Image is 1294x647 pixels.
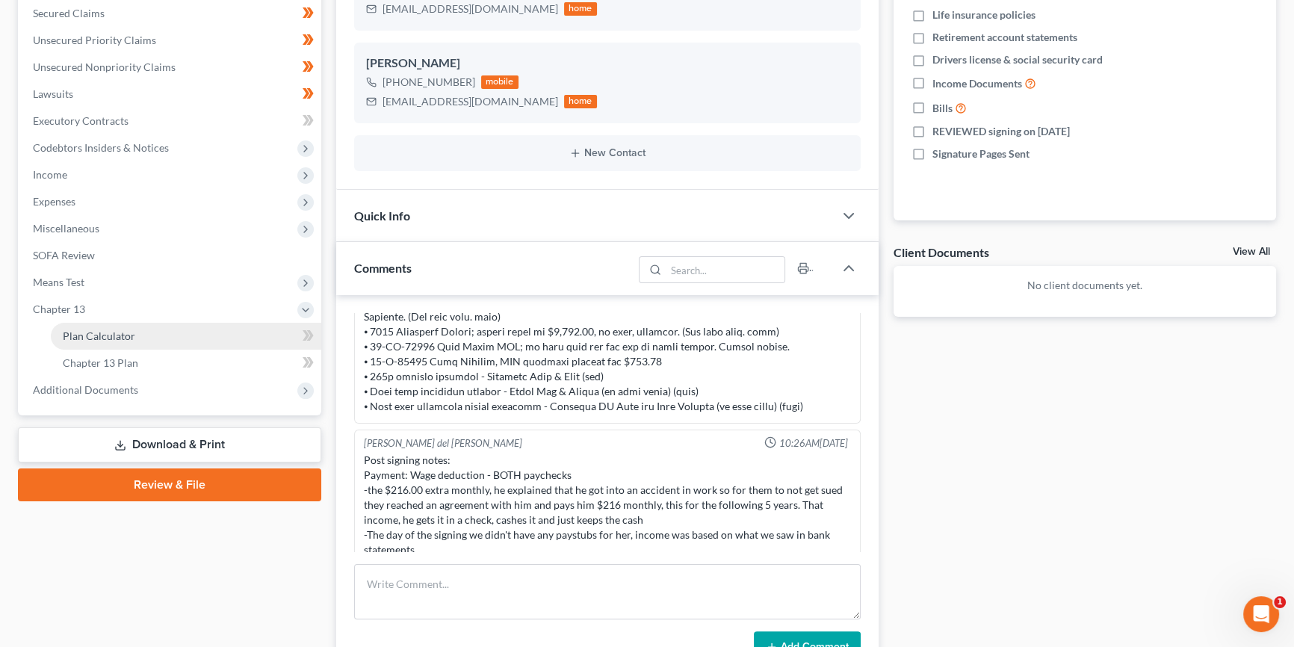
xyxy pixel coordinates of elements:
[21,27,321,54] a: Unsecured Priority Claims
[932,7,1035,22] span: Life insurance policies
[33,34,156,46] span: Unsecured Priority Claims
[564,2,597,16] div: home
[21,81,321,108] a: Lawsuits
[383,1,558,16] div: [EMAIL_ADDRESS][DOMAIN_NAME]
[906,278,1265,293] p: No client documents yet.
[51,323,321,350] a: Plan Calculator
[33,222,99,235] span: Miscellaneous
[33,7,105,19] span: Secured Claims
[33,87,73,100] span: Lawsuits
[1243,596,1279,632] iframe: Intercom live chat
[354,261,412,275] span: Comments
[21,108,321,134] a: Executory Contracts
[364,453,851,557] div: Post signing notes: Payment: Wage deduction - BOTH paychecks -the $216.00 extra monthly, he expla...
[932,76,1022,91] span: Income Documents
[33,249,95,261] span: SOFA Review
[21,54,321,81] a: Unsecured Nonpriority Claims
[33,195,75,208] span: Expenses
[932,30,1077,45] span: Retirement account statements
[33,276,84,288] span: Means Test
[666,257,784,282] input: Search...
[383,75,475,90] div: [PHONE_NUMBER]
[354,208,410,223] span: Quick Info
[932,101,953,116] span: Bills
[51,350,321,377] a: Chapter 13 Plan
[33,114,129,127] span: Executory Contracts
[33,168,67,181] span: Income
[1274,596,1286,608] span: 1
[366,147,849,159] button: New Contact
[18,468,321,501] a: Review & File
[932,146,1030,161] span: Signature Pages Sent
[33,61,176,73] span: Unsecured Nonpriority Claims
[932,52,1103,67] span: Drivers license & social security card
[364,436,522,451] div: [PERSON_NAME] del [PERSON_NAME]
[33,141,169,154] span: Codebtors Insiders & Notices
[63,329,135,342] span: Plan Calculator
[1233,247,1270,257] a: View All
[366,55,849,72] div: [PERSON_NAME]
[564,95,597,108] div: home
[18,427,321,462] a: Download & Print
[894,244,989,260] div: Client Documents
[779,436,848,451] span: 10:26AM[DATE]
[21,242,321,269] a: SOFA Review
[932,124,1070,139] span: REVIEWED signing on [DATE]
[481,75,518,89] div: mobile
[33,303,85,315] span: Chapter 13
[63,356,138,369] span: Chapter 13 Plan
[383,94,558,109] div: [EMAIL_ADDRESS][DOMAIN_NAME]
[33,383,138,396] span: Additional Documents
